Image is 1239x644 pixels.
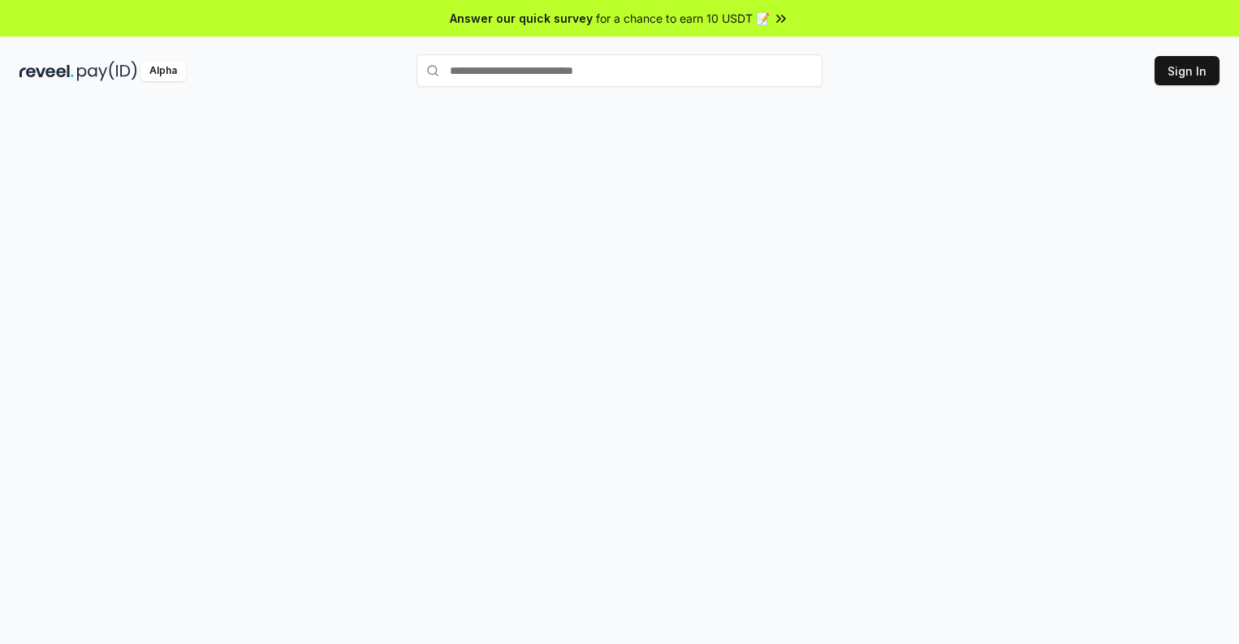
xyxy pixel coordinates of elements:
[596,10,770,27] span: for a chance to earn 10 USDT 📝
[19,61,74,81] img: reveel_dark
[77,61,137,81] img: pay_id
[1155,56,1220,85] button: Sign In
[140,61,186,81] div: Alpha
[450,10,593,27] span: Answer our quick survey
